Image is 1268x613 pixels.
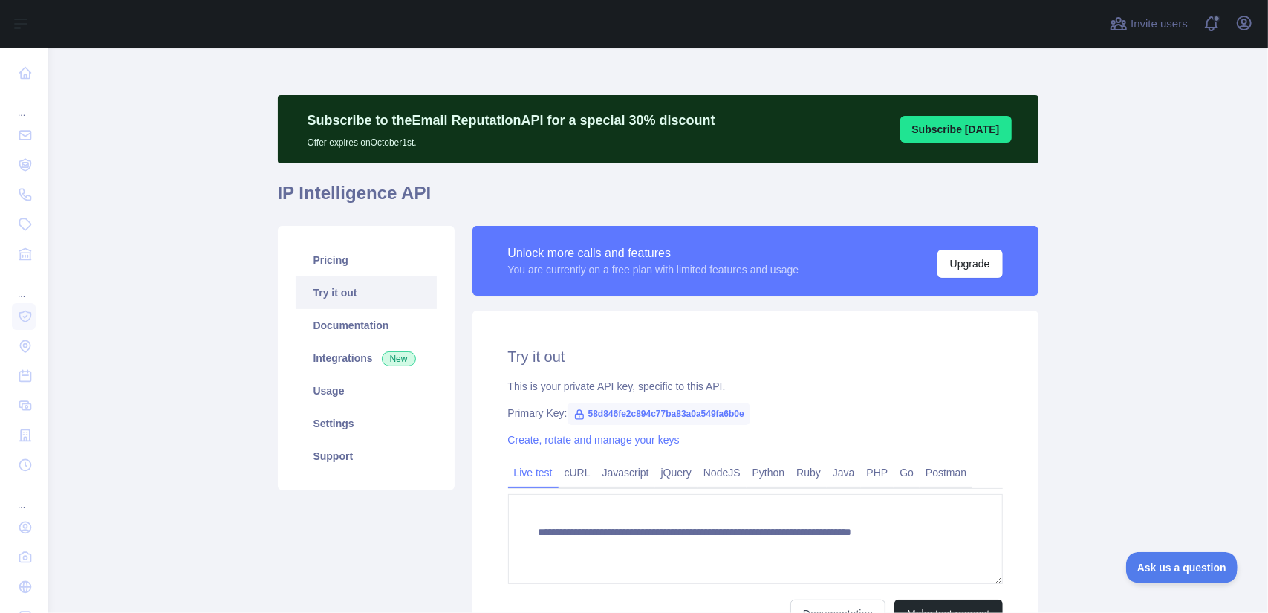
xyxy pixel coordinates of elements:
a: Usage [296,374,437,407]
a: Documentation [296,309,437,342]
a: PHP [861,461,894,484]
a: jQuery [655,461,698,484]
a: Support [296,440,437,473]
a: Live test [508,461,559,484]
a: Pricing [296,244,437,276]
h2: Try it out [508,346,1003,367]
div: Primary Key: [508,406,1003,421]
a: Postman [920,461,972,484]
div: ... [12,481,36,511]
p: Subscribe to the Email Reputation API for a special 30 % discount [308,110,715,131]
span: Invite users [1131,16,1188,33]
a: Javascript [596,461,655,484]
div: Unlock more calls and features [508,244,799,262]
a: Go [894,461,920,484]
a: Python [747,461,791,484]
p: Offer expires on October 1st. [308,131,715,149]
h1: IP Intelligence API [278,181,1038,217]
a: cURL [559,461,596,484]
a: Settings [296,407,437,440]
button: Subscribe [DATE] [900,116,1012,143]
div: This is your private API key, specific to this API. [508,379,1003,394]
div: ... [12,270,36,300]
a: Integrations New [296,342,437,374]
a: NodeJS [698,461,747,484]
a: Create, rotate and manage your keys [508,434,680,446]
a: Java [827,461,861,484]
span: 58d846fe2c894c77ba83a0a549fa6b0e [568,403,750,425]
iframe: Toggle Customer Support [1126,552,1238,583]
div: You are currently on a free plan with limited features and usage [508,262,799,277]
a: Try it out [296,276,437,309]
a: Ruby [790,461,827,484]
span: New [382,351,416,366]
div: ... [12,89,36,119]
button: Invite users [1107,12,1191,36]
button: Upgrade [937,250,1003,278]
